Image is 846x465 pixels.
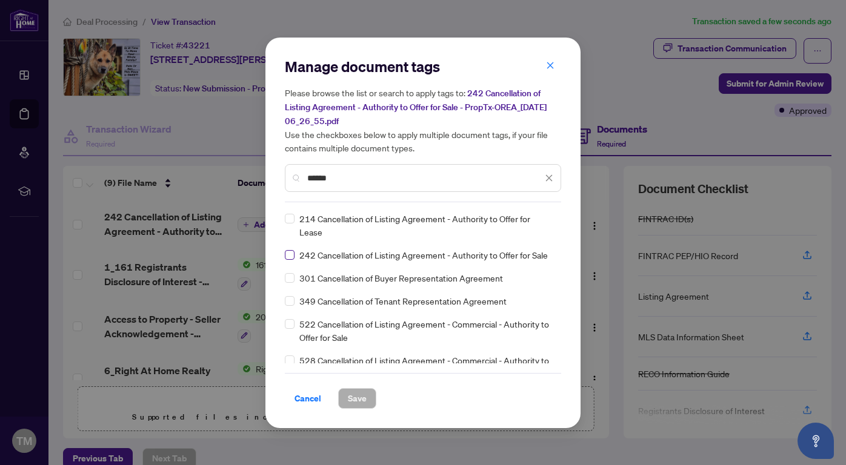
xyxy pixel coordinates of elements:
span: Cancel [295,389,321,408]
h2: Manage document tags [285,57,561,76]
button: Cancel [285,388,331,409]
span: 301 Cancellation of Buyer Representation Agreement [299,271,503,285]
span: 214 Cancellation of Listing Agreement - Authority to Offer for Lease [299,212,554,239]
button: Open asap [798,423,834,459]
span: 349 Cancellation of Tenant Representation Agreement [299,294,507,308]
span: close [546,61,555,70]
h5: Please browse the list or search to apply tags to: Use the checkboxes below to apply multiple doc... [285,86,561,154]
span: close [545,174,553,182]
span: 522 Cancellation of Listing Agreement - Commercial - Authority to Offer for Sale [299,317,554,344]
button: Save [338,388,376,409]
span: 242 Cancellation of Listing Agreement - Authority to Offer for Sale - PropTx-OREA_[DATE] 06_26_55... [285,88,547,127]
span: 528 Cancellation of Listing Agreement - Commercial - Authority to Offer for Lease [299,354,554,380]
span: 242 Cancellation of Listing Agreement - Authority to Offer for Sale [299,248,548,262]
